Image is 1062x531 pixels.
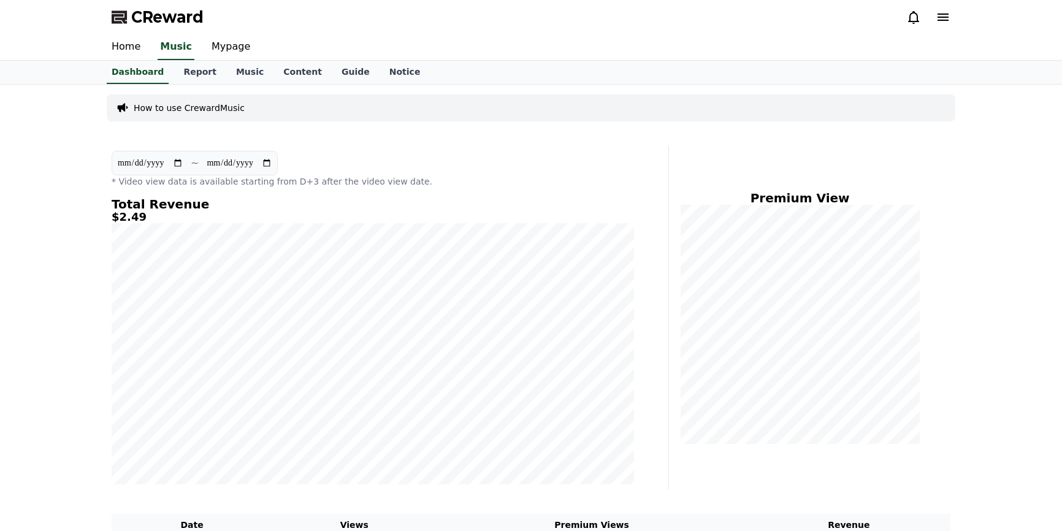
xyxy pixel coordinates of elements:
a: Music [226,61,273,84]
a: How to use CrewardMusic [134,102,245,114]
a: CReward [112,7,204,27]
a: Content [273,61,332,84]
a: Mypage [202,34,260,60]
h4: Total Revenue [112,197,634,211]
a: Dashboard [107,61,169,84]
h5: $2.49 [112,211,634,223]
a: Home [102,34,150,60]
a: Guide [332,61,380,84]
p: * Video view data is available starting from D+3 after the video view date. [112,175,634,188]
a: Report [174,61,226,84]
h4: Premium View [679,191,921,205]
a: Music [158,34,194,60]
p: ~ [191,156,199,170]
span: CReward [131,7,204,27]
a: Notice [380,61,430,84]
